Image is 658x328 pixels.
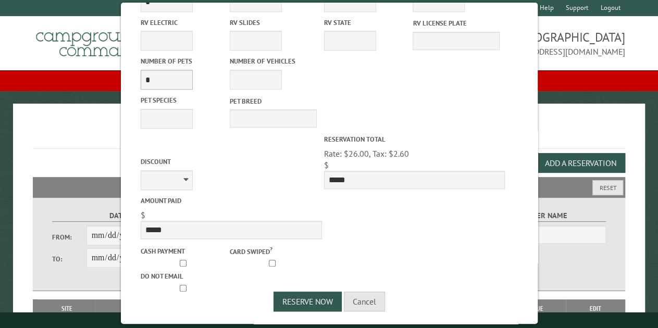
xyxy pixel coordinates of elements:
label: RV State [324,18,411,28]
label: Pet breed [229,96,316,106]
img: Campground Commander [33,20,163,61]
a: ? [269,245,272,253]
label: RV License Plate [413,18,500,28]
button: Reserve Now [274,292,342,311]
label: Dates [52,210,188,222]
h2: Filters [33,177,625,197]
label: To: [52,254,86,264]
th: Edit [566,299,625,318]
h1: Reservations [33,120,625,149]
button: Reset [592,180,623,195]
label: RV Electric [140,18,227,28]
th: Dates [95,299,171,318]
th: Due [510,299,565,318]
label: RV Slides [229,18,316,28]
label: Pet species [140,95,227,105]
label: Reservation Total [324,134,505,144]
button: Add a Reservation [536,153,625,173]
label: Customer Name [470,210,606,222]
label: Discount [140,157,321,167]
th: Site [38,299,95,318]
label: Number of Vehicles [229,56,316,66]
label: Number of Pets [140,56,227,66]
span: $ [324,160,328,170]
label: Card swiped [229,245,316,256]
label: Do not email [140,271,227,281]
label: Cash payment [140,246,227,256]
button: Cancel [344,292,385,311]
span: $ [140,210,145,220]
label: Amount paid [140,196,321,206]
label: From: [52,232,86,242]
span: Rate: $26.00, Tax: $2.60 [324,148,408,159]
